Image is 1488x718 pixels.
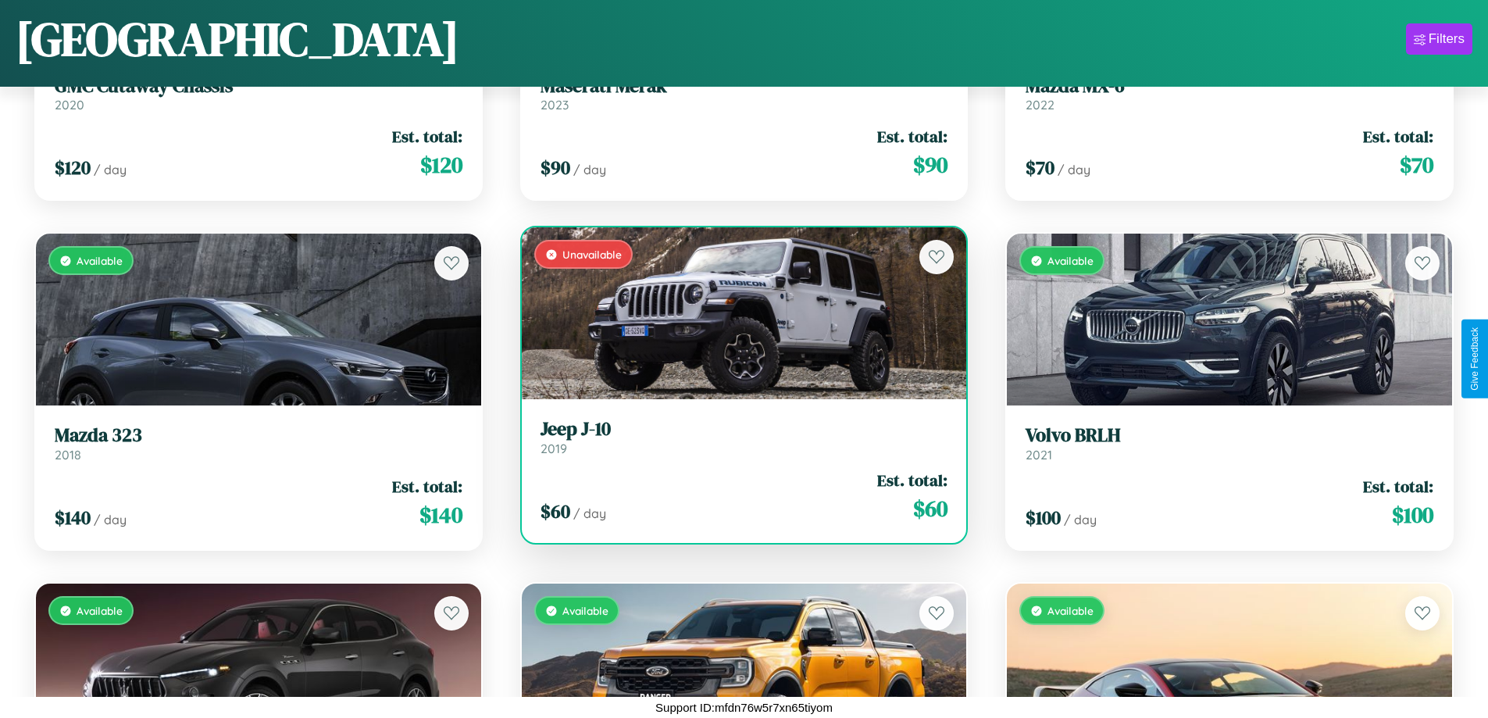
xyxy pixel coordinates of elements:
[573,505,606,521] span: / day
[541,75,948,113] a: Maserati Merak2023
[1429,31,1465,47] div: Filters
[1047,604,1094,617] span: Available
[55,424,462,447] h3: Mazda 323
[562,248,622,261] span: Unavailable
[562,604,608,617] span: Available
[1047,254,1094,267] span: Available
[77,254,123,267] span: Available
[1026,97,1054,113] span: 2022
[1363,125,1433,148] span: Est. total:
[541,418,948,441] h3: Jeep J-10
[1058,162,1090,177] span: / day
[541,97,569,113] span: 2023
[913,493,947,524] span: $ 60
[1406,23,1472,55] button: Filters
[16,7,459,71] h1: [GEOGRAPHIC_DATA]
[55,447,81,463] span: 2018
[55,155,91,180] span: $ 120
[877,125,947,148] span: Est. total:
[55,97,84,113] span: 2020
[419,499,462,530] span: $ 140
[94,162,127,177] span: / day
[1026,75,1433,113] a: Mazda MX-62022
[877,469,947,491] span: Est. total:
[655,697,833,718] p: Support ID: mfdn76w5r7xn65tiyom
[541,498,570,524] span: $ 60
[55,505,91,530] span: $ 140
[77,604,123,617] span: Available
[1026,424,1433,463] a: Volvo BRLH2021
[1400,149,1433,180] span: $ 70
[1026,424,1433,447] h3: Volvo BRLH
[94,512,127,527] span: / day
[420,149,462,180] span: $ 120
[1392,499,1433,530] span: $ 100
[1363,475,1433,498] span: Est. total:
[1026,505,1061,530] span: $ 100
[541,418,948,456] a: Jeep J-102019
[913,149,947,180] span: $ 90
[1469,327,1480,391] div: Give Feedback
[541,155,570,180] span: $ 90
[541,441,567,456] span: 2019
[1064,512,1097,527] span: / day
[55,424,462,463] a: Mazda 3232018
[392,475,462,498] span: Est. total:
[1026,155,1054,180] span: $ 70
[573,162,606,177] span: / day
[55,75,462,113] a: GMC Cutaway Chassis2020
[1026,447,1052,463] span: 2021
[392,125,462,148] span: Est. total:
